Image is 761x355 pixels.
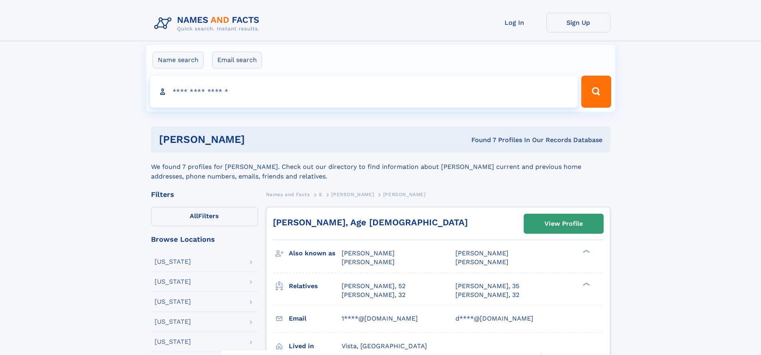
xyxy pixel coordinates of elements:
[155,339,191,345] div: [US_STATE]
[151,191,258,198] div: Filters
[150,76,578,108] input: search input
[455,249,509,257] span: [PERSON_NAME]
[455,282,519,291] a: [PERSON_NAME], 35
[266,189,310,199] a: Names and Facts
[342,342,427,350] span: Vista, [GEOGRAPHIC_DATA]
[342,282,405,291] a: [PERSON_NAME], 52
[319,192,322,197] span: S
[273,217,468,227] a: [PERSON_NAME], Age [DEMOGRAPHIC_DATA]
[455,291,519,299] a: [PERSON_NAME], 32
[581,249,590,254] div: ❯
[289,247,342,260] h3: Also known as
[155,319,191,325] div: [US_STATE]
[212,52,262,68] label: Email search
[342,249,395,257] span: [PERSON_NAME]
[155,259,191,265] div: [US_STATE]
[289,339,342,353] h3: Lived in
[483,13,546,32] a: Log In
[151,236,258,243] div: Browse Locations
[155,279,191,285] div: [US_STATE]
[159,134,358,144] h1: [PERSON_NAME]
[289,312,342,325] h3: Email
[331,189,374,199] a: [PERSON_NAME]
[383,192,426,197] span: [PERSON_NAME]
[581,281,590,287] div: ❯
[289,279,342,293] h3: Relatives
[151,207,258,226] label: Filters
[544,215,583,233] div: View Profile
[151,152,610,181] div: We found 7 profiles for [PERSON_NAME]. Check out our directory to find information about [PERSON_...
[190,212,198,220] span: All
[455,258,509,266] span: [PERSON_NAME]
[581,76,611,108] button: Search Button
[342,258,395,266] span: [PERSON_NAME]
[155,299,191,305] div: [US_STATE]
[153,52,204,68] label: Name search
[358,136,602,144] div: Found 7 Profiles In Our Records Database
[546,13,610,32] a: Sign Up
[319,189,322,199] a: S
[331,192,374,197] span: [PERSON_NAME]
[342,291,405,299] a: [PERSON_NAME], 32
[524,214,603,233] a: View Profile
[151,13,266,34] img: Logo Names and Facts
